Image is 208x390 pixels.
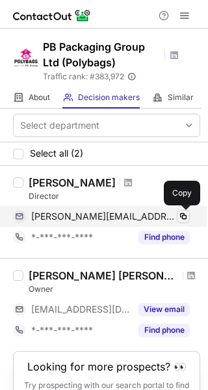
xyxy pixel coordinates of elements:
[78,92,140,103] span: Decision makers
[13,8,91,23] img: ContactOut v5.3.10
[30,148,83,159] span: Select all (2)
[168,92,194,103] span: Similar
[31,304,131,315] span: [EMAIL_ADDRESS][DOMAIN_NAME]
[20,119,99,132] div: Select department
[43,72,124,81] span: Traffic rank: # 383,972
[29,190,200,202] div: Director
[31,211,175,222] span: [PERSON_NAME][EMAIL_ADDRESS][PERSON_NAME][DOMAIN_NAME]
[43,39,160,70] h1: PB Packaging Group Ltd (Polybags)
[29,92,50,103] span: About
[13,45,39,71] img: 32f52841639c1b0aa7a5776c4f2b7852
[138,303,190,316] button: Reveal Button
[29,176,116,189] div: [PERSON_NAME]
[138,231,190,244] button: Reveal Button
[29,269,179,282] div: [PERSON_NAME] [PERSON_NAME]
[138,324,190,337] button: Reveal Button
[29,283,200,295] div: Owner
[27,361,187,372] header: Looking for more prospects? 👀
